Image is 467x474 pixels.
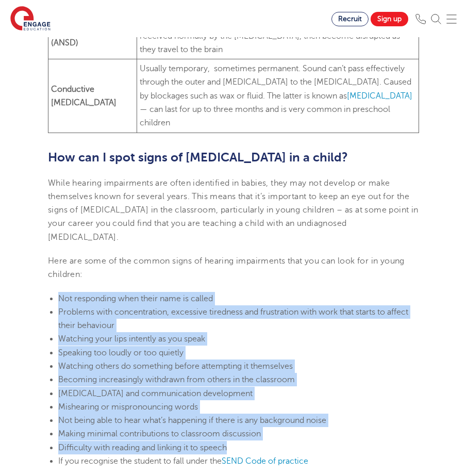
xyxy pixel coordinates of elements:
[51,24,123,47] b: [MEDICAL_DATA] (ANSD)
[48,178,419,242] span: While hearing impairments are often identified in babies, they may not develop or make themselves...
[58,402,198,412] span: Mishearing or mispronouncing words
[222,456,308,466] a: SEND Code of practice
[58,429,261,438] span: Making minimal contributions to classroom discussion
[58,454,419,468] li: If you recognise the student to fall under the
[10,6,51,32] img: Engage Education
[58,362,293,371] span: Watching others do something before attempting it themselves
[140,105,390,127] span: — can last for up to three months and is very common in preschool children
[58,348,184,357] span: Speaking too loudly or too quietly
[58,307,408,330] span: Problems with concentration, excessive tiredness and frustration with work that starts to affect ...
[58,443,227,452] span: Difficulty with reading and linking it to speech
[48,256,405,279] span: Here are some of the common signs of hearing impairments that you can look for in young children:
[431,14,441,24] img: Search
[48,150,348,165] span: How can I spot signs of [MEDICAL_DATA] in a child?
[51,85,116,107] b: Conductive [MEDICAL_DATA]
[331,12,369,26] a: Recruit
[338,15,362,23] span: Recruit
[58,334,205,344] span: Watching your lips intently as you speak
[58,416,326,425] span: Not being able to hear what’s happening if there is any background noise
[371,12,408,26] a: Sign up
[347,91,412,101] a: [MEDICAL_DATA]
[140,64,411,101] span: Usually temporary, sometimes permanent. Sound can’t pass effectively through the outer and [MEDIC...
[58,375,295,384] span: Becoming increasingly withdrawn from others in the classroom
[58,294,213,303] span: Not responding when their name is called
[140,18,400,54] span: A problem occurring more deeply within the ear, where sounds are received normally by the [MEDICA...
[58,389,253,398] span: [MEDICAL_DATA] and communication development
[446,14,457,24] img: Mobile Menu
[415,14,426,24] img: Phone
